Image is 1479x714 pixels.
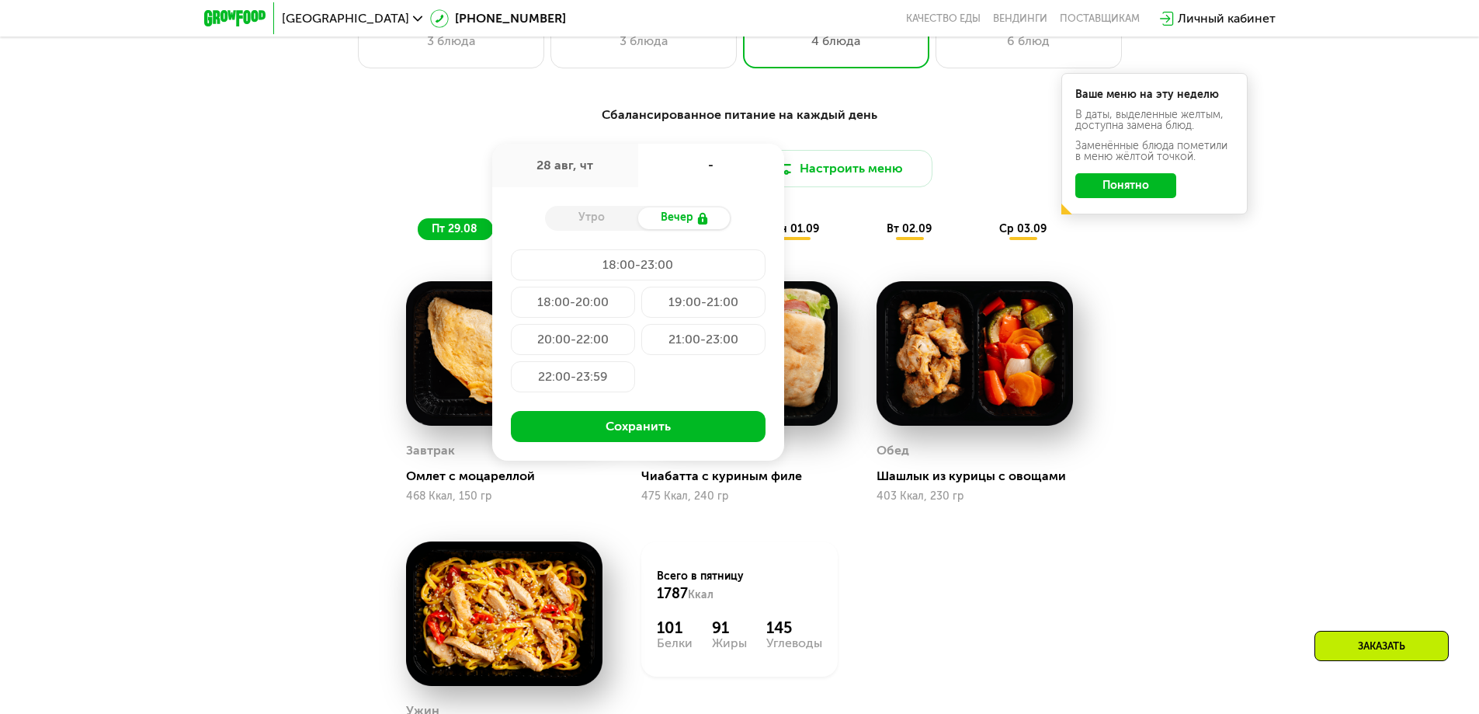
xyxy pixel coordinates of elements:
[641,324,766,355] div: 21:00-23:00
[282,12,409,25] span: [GEOGRAPHIC_DATA]
[641,287,766,318] div: 19:00-21:00
[641,468,850,484] div: Чиабатта с куриным филе
[1075,141,1234,162] div: Заменённые блюда пометили в меню жёлтой точкой.
[492,144,638,187] div: 28 авг, чт
[1075,89,1234,100] div: Ваше меню на эту неделю
[638,144,784,187] div: -
[766,618,822,637] div: 145
[657,569,822,603] div: Всего в пятницу
[1314,631,1449,661] div: Заказать
[657,618,693,637] div: 101
[712,637,747,650] div: Жиры
[567,32,720,51] div: 3 блюда
[432,222,477,235] span: пт 29.08
[406,468,615,484] div: Омлет с моцареллой
[511,249,766,280] div: 18:00-23:00
[993,12,1047,25] a: Вендинги
[877,490,1073,503] div: 403 Ккал, 230 гр
[887,222,932,235] span: вт 02.09
[280,106,1200,125] div: Сбалансированное питание на каждый день
[877,439,909,462] div: Обед
[999,222,1047,235] span: ср 03.09
[657,585,688,602] span: 1787
[772,222,819,235] span: пн 01.09
[406,490,602,503] div: 468 Ккал, 150 гр
[511,287,635,318] div: 18:00-20:00
[1178,9,1276,28] div: Личный кабинет
[545,207,638,229] div: Утро
[406,439,455,462] div: Завтрак
[688,588,713,601] span: Ккал
[952,32,1106,51] div: 6 блюд
[1060,12,1140,25] div: поставщикам
[638,207,731,229] div: Вечер
[1075,173,1176,198] button: Понятно
[712,618,747,637] div: 91
[511,411,766,442] button: Сохранить
[374,32,528,51] div: 3 блюда
[641,490,838,503] div: 475 Ккал, 240 гр
[657,637,693,650] div: Белки
[746,150,932,187] button: Настроить меню
[766,637,822,650] div: Углеводы
[511,324,635,355] div: 20:00-22:00
[1075,110,1234,131] div: В даты, выделенные желтым, доступна замена блюд.
[430,9,566,28] a: [PHONE_NUMBER]
[906,12,981,25] a: Качество еды
[759,32,913,51] div: 4 блюда
[511,361,635,392] div: 22:00-23:59
[877,468,1085,484] div: Шашлык из курицы с овощами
